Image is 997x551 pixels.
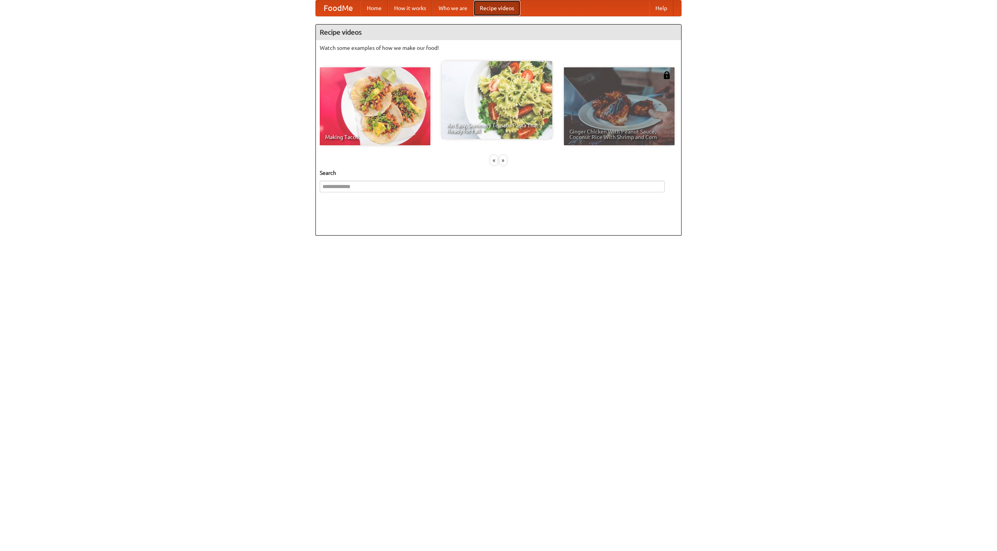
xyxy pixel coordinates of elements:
a: Making Tacos [320,67,430,145]
a: FoodMe [316,0,361,16]
img: 483408.png [663,71,671,79]
div: » [500,155,507,165]
a: How it works [388,0,432,16]
a: Who we are [432,0,474,16]
a: An Easy, Summery Tomato Pasta That's Ready for Fall [442,61,552,139]
a: Home [361,0,388,16]
a: Help [649,0,673,16]
a: Recipe videos [474,0,520,16]
p: Watch some examples of how we make our food! [320,44,677,52]
span: Making Tacos [325,134,425,140]
div: « [490,155,497,165]
h5: Search [320,169,677,177]
span: An Easy, Summery Tomato Pasta That's Ready for Fall [447,123,547,134]
h4: Recipe videos [316,25,681,40]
